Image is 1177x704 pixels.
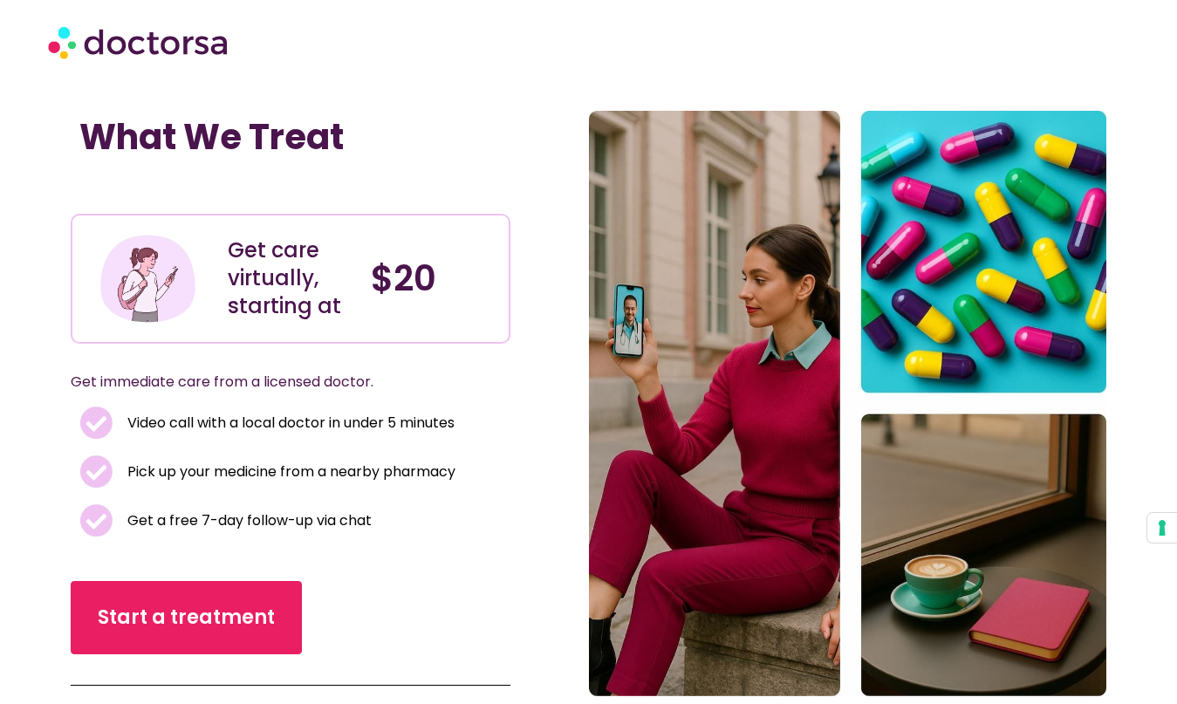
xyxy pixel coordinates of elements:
[98,229,198,329] img: Illustration depicting a young woman in a casual outfit, engaged with her smartphone. She has a p...
[123,460,455,484] span: Pick up your medicine from a nearby pharmacy
[228,236,353,320] div: Get care virtually, starting at
[371,257,496,299] h4: $20
[123,411,455,435] span: Video call with a local doctor in under 5 minutes
[98,604,275,632] span: Start a treatment
[79,175,341,196] iframe: Customer reviews powered by Trustpilot
[123,509,372,533] span: Get a free 7-day follow-up via chat
[71,581,302,654] a: Start a treatment
[589,111,1107,696] img: A customer holding a smartphone, speaking to a doctor displayed on the screen.
[1147,513,1177,543] button: Your consent preferences for tracking technologies
[71,370,469,394] p: Get immediate care from a licensed doctor.
[79,116,503,158] h1: What We Treat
